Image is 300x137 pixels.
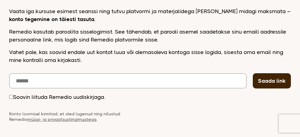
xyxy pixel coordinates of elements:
[27,117,97,122] a: müügi- ja privaatsustingimustega
[9,111,131,122] p: Konto loomisel kinnitad, et oled lugenud ning nõustud Remedio .
[253,73,291,88] button: Saada link
[9,95,13,99] input: Soovin liituda Remedio uudiskirjaga.
[9,93,105,101] label: Soovin liituda Remedio uudiskirjaga.
[9,48,291,64] p: Vahet pole, kas soovid endale uut kontot luua või olemasoleva kontoga sisse logida, sisesta oma e...
[9,7,291,23] p: Vaata iga kursuse esimest seanssi ning tutvu platvormi ja materjalidega [PERSON_NAME] midagi maks...
[9,16,94,22] strong: konto tegemine on täiesti tasuta
[9,28,291,44] p: Remedio kasutab paroolita sisselogimist. See tähendab, et parooli asemel saadetakse sinu emaili a...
